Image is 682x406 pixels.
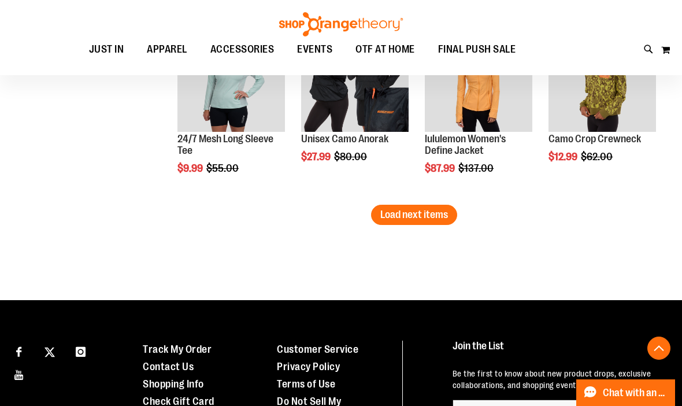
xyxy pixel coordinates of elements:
p: Be the first to know about new product drops, exclusive collaborations, and shopping events! [453,368,662,391]
a: Customer Service [277,344,358,355]
span: OTF AT HOME [355,36,415,62]
span: $9.99 [177,163,205,174]
a: EVENTS [286,36,344,63]
img: Product image for lululemon Define Jacket [425,24,532,132]
a: Terms of Use [277,378,335,390]
img: 24/7 Mesh Long Sleeve Tee [177,24,285,132]
button: Load next items [371,205,457,225]
button: Back To Top [647,337,670,360]
span: Load next items [380,209,448,220]
span: APPAREL [147,36,187,62]
h4: Join the List [453,341,662,362]
span: $27.99 [301,151,332,163]
a: lululemon Women's Define Jacket [425,133,506,156]
a: 24/7 Mesh Long Sleeve Tee [177,133,273,156]
a: Visit our Instagram page [71,341,91,361]
a: FINAL PUSH SALE [427,36,528,62]
img: Product image for Camo Crop Crewneck [548,24,656,132]
button: Chat with an Expert [576,379,676,406]
div: product [295,19,414,191]
span: $137.00 [458,163,495,174]
a: OTF AT HOME [344,36,427,63]
div: product [419,19,538,203]
a: Track My Order [143,344,212,355]
img: Product image for Unisex Camo Anorak [301,24,409,132]
span: EVENTS [297,36,332,62]
a: APPAREL [135,36,199,63]
a: Camo Crop Crewneck [548,133,641,145]
a: Product image for lululemon Define JacketSALE [425,24,532,134]
img: Twitter [45,347,55,357]
a: Unisex Camo Anorak [301,133,388,145]
a: Shopping Info [143,378,204,390]
span: $80.00 [334,151,369,163]
div: product [172,19,291,203]
a: Privacy Policy [277,361,340,372]
a: Visit our Youtube page [9,364,29,384]
span: $55.00 [206,163,240,174]
a: 24/7 Mesh Long Sleeve TeeSALE [177,24,285,134]
a: Visit our X page [40,341,60,361]
a: Contact Us [143,361,194,372]
span: FINAL PUSH SALE [438,36,516,62]
a: JUST IN [77,36,136,63]
a: ACCESSORIES [199,36,286,63]
span: ACCESSORIES [210,36,275,62]
span: $12.99 [548,151,579,163]
img: Shop Orangetheory [277,12,405,36]
span: $87.99 [425,163,457,174]
div: product [543,19,662,191]
a: Product image for Camo Crop Crewneck [548,24,656,134]
a: Product image for Unisex Camo Anorak [301,24,409,134]
span: Chat with an Expert [603,387,668,398]
span: $62.00 [581,151,614,163]
span: JUST IN [89,36,124,62]
a: Visit our Facebook page [9,341,29,361]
